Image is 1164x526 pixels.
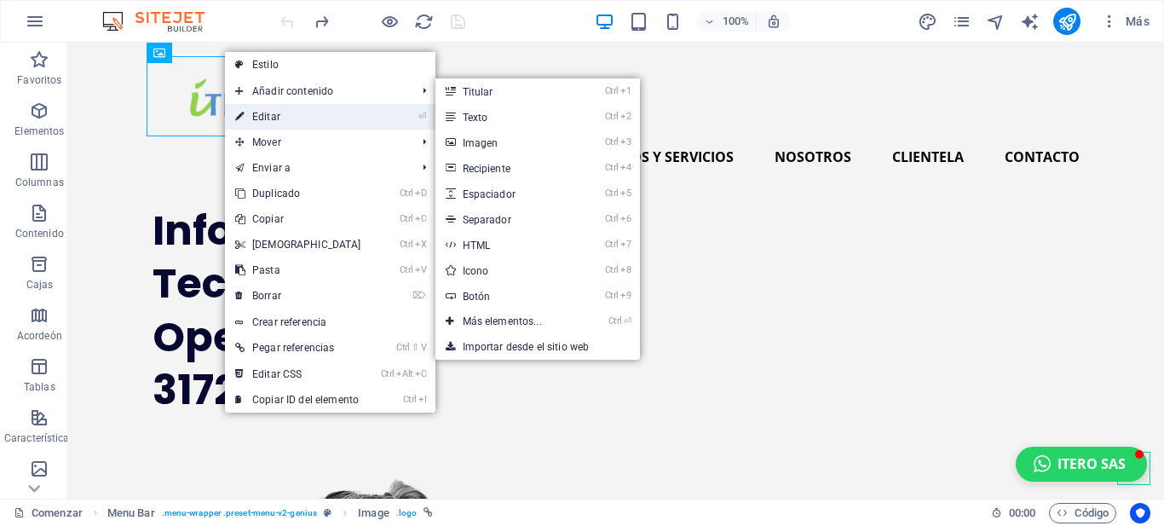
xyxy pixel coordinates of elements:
font: Ctrl [605,188,619,199]
a: Ctrl7HTML [435,232,576,257]
button: páginas [951,11,971,32]
a: Crear referencia [225,309,435,335]
button: diseño [917,11,937,32]
font: 6 [626,213,631,224]
i: Escritor de IA [1020,12,1040,32]
font: Imagen [463,137,498,149]
a: Ctrl9Botón [435,283,576,309]
font: Comenzar [32,506,83,519]
i: Navegador [986,12,1006,32]
font: I [424,394,426,405]
font: Espaciador [463,188,516,200]
a: Ctrl5Espaciador [435,181,576,206]
font: Código [1075,506,1109,519]
a: Haga clic para cancelar la selección. Haga doble clic para abrir Páginas. [14,503,83,523]
span: . logo [396,503,417,523]
button: publicar [1053,8,1080,35]
span: Click to select. Double-click to edit [107,503,155,523]
font: Ctrl [605,213,619,224]
a: Importar desde el sitio web [435,334,640,360]
a: ⌦Borrar [225,283,372,309]
font: Enviar a [252,162,291,174]
font: ⏎ [418,111,426,122]
a: ⏎Editar [225,104,372,130]
button: navegador [985,11,1006,32]
button: generador de texto [1019,11,1040,32]
font: [DEMOGRAPHIC_DATA] [252,239,361,251]
font: Más elementos... [463,315,542,327]
h6: Tiempo de sesión [991,503,1036,523]
a: CtrlVPasta [225,257,372,283]
a: CtrlICopiar ID del elemento [225,387,372,413]
font: 5 [626,188,631,199]
font: Editar CSS [252,368,302,380]
font: Ctrl [400,213,413,224]
font: Ctrl [381,368,395,379]
font: Ctrl [605,136,619,147]
font: ⌦ [412,290,426,301]
font: 1 [626,85,631,96]
a: Ctrl4Recipiente [435,155,576,181]
font: 7 [626,239,631,250]
font: ⇧ [412,342,419,353]
font: Mover [252,136,281,148]
font: Estilo [252,59,279,71]
font: 00:00 [1009,506,1035,519]
a: Ctrl3Imagen [435,130,576,155]
i: Al cambiar el tamaño, se ajusta automáticamente el nivel de zoom para adaptarse al dispositivo el... [766,14,781,29]
font: 8 [626,264,631,275]
font: 100% [723,14,749,27]
i: This element is a customizable preset [324,508,331,517]
font: 9 [626,290,631,301]
button: ITERO SAS [948,404,1079,439]
font: Copiar ID del elemento [252,394,359,406]
a: CtrlAltCEditar CSS [225,361,372,387]
font: Más [1126,14,1150,28]
font: D [421,188,426,199]
font: Duplicado [252,188,300,199]
button: recargar [413,11,434,32]
font: Características [4,432,75,444]
font: Botón [463,291,491,303]
i: Redo: Delete elements (Ctrl+Y, ⌘+Y) [312,12,331,32]
button: Haga clic aquí para salir del modo de vista previa y continuar editando [379,11,400,32]
font: Texto [463,112,488,124]
button: Más [1094,8,1156,35]
a: Enviar a [225,155,410,181]
font: Pegar referencias [252,342,334,354]
font: 2 [626,111,631,122]
font: ⏎ [624,315,631,327]
a: Ctrl6Separador [435,206,576,232]
font: Tablas [24,381,55,393]
font: 4 [626,162,631,173]
font: Ctrl [400,188,413,199]
font: Ctrl [605,239,619,250]
button: 100% [696,11,757,32]
font: Elementos [14,125,64,137]
font: Contenido [15,228,64,240]
button: rehacer [311,11,331,32]
i: Publicar [1057,12,1077,32]
font: Pasta [252,264,280,276]
a: Ctrl2Texto [435,104,576,130]
font: Icono [463,265,489,277]
i: Páginas (Ctrl+Alt+S) [952,12,971,32]
font: Cajas [26,279,54,291]
font: Borrar [252,290,281,302]
span: . menu-wrapper .preset-menu-v2-genius [162,503,317,523]
font: Importar desde el sitio web [463,341,590,353]
font: V [421,342,426,353]
i: Recargar página [414,12,434,32]
a: CtrlCCopiar [225,206,372,232]
font: 3 [626,136,631,147]
font: Favoritos [17,74,61,86]
font: Ctrl [396,342,410,353]
button: Centrados en el usuario [1130,503,1150,523]
font: Ctrl [605,264,619,275]
font: Ctrl [400,239,413,250]
font: Titular [463,86,493,98]
font: HTML [463,240,491,251]
font: Alt [402,368,412,379]
font: X [421,239,426,250]
button: Código [1049,503,1116,523]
